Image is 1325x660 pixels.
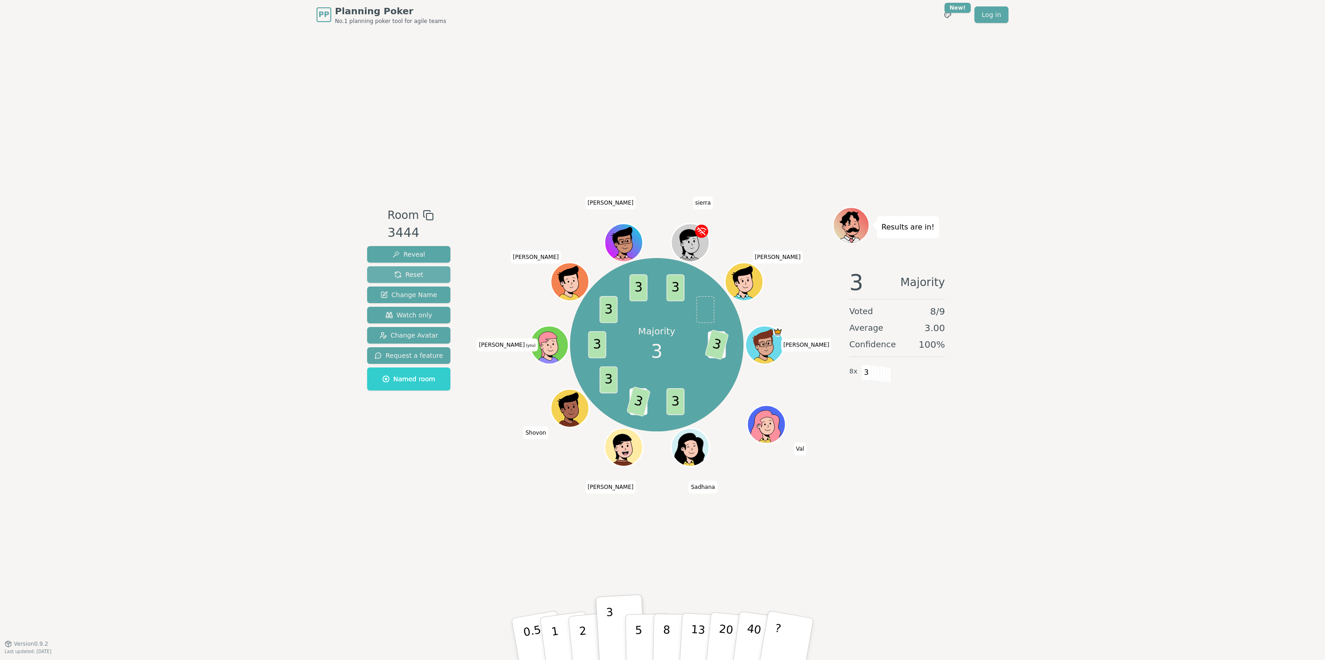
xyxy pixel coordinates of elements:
[781,339,832,351] span: Click to change your name
[367,307,450,323] button: Watch only
[939,6,956,23] button: New!
[849,321,883,334] span: Average
[606,606,616,656] p: 3
[849,271,864,293] span: 3
[386,310,432,320] span: Watch only
[525,344,536,348] span: (you)
[335,5,446,17] span: Planning Poker
[585,481,636,494] span: Click to change your name
[511,250,561,263] span: Click to change your name
[374,351,443,360] span: Request a feature
[638,325,675,338] p: Majority
[367,327,450,344] button: Change Avatar
[588,331,606,358] span: 3
[794,442,807,455] span: Click to change your name
[5,649,52,654] span: Last updated: [DATE]
[704,329,729,360] span: 3
[849,367,858,377] span: 8 x
[974,6,1008,23] a: Log in
[382,374,435,384] span: Named room
[930,305,945,318] span: 8 / 9
[387,224,433,242] div: 3444
[477,339,538,351] span: Click to change your name
[881,221,934,234] p: Results are in!
[585,196,636,209] span: Click to change your name
[753,250,803,263] span: Click to change your name
[318,9,329,20] span: PP
[367,266,450,283] button: Reset
[666,275,684,302] span: 3
[599,367,617,394] span: 3
[317,5,446,25] a: PPPlanning PokerNo.1 planning poker tool for agile teams
[849,305,873,318] span: Voted
[693,196,713,209] span: Click to change your name
[924,321,945,334] span: 3.00
[919,338,945,351] span: 100 %
[392,250,425,259] span: Reveal
[380,290,437,299] span: Change Name
[629,275,647,302] span: 3
[599,296,617,323] span: 3
[5,640,48,648] button: Version0.9.2
[945,3,971,13] div: New!
[773,327,783,337] span: spencer is the host
[367,246,450,263] button: Reveal
[14,640,48,648] span: Version 0.9.2
[394,270,423,279] span: Reset
[531,327,567,363] button: Click to change your avatar
[900,271,945,293] span: Majority
[387,207,419,224] span: Room
[367,347,450,364] button: Request a feature
[626,386,651,417] span: 3
[666,388,684,415] span: 3
[651,338,662,365] span: 3
[861,365,872,380] span: 3
[849,338,896,351] span: Confidence
[367,287,450,303] button: Change Name
[367,367,450,390] button: Named room
[335,17,446,25] span: No.1 planning poker tool for agile teams
[380,331,438,340] span: Change Avatar
[523,426,548,439] span: Click to change your name
[689,481,718,494] span: Click to change your name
